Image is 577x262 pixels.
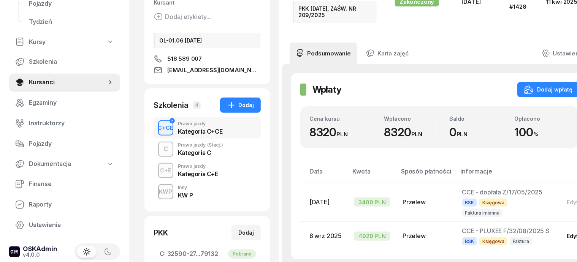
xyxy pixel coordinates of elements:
[29,139,114,149] span: Pojazdy
[154,100,189,110] div: Szkolenia
[9,135,120,153] a: Pojazdy
[156,187,176,196] div: KWP
[9,196,120,214] a: Raporty
[228,249,256,259] div: Pobrano
[23,13,120,31] a: Tydzień
[300,166,348,183] th: Data
[231,225,261,240] button: Dodaj
[9,216,120,234] a: Ustawienia
[396,166,456,183] th: Sposób płatności
[178,192,193,198] div: KW P
[354,197,390,207] div: 3400 PLN
[23,246,57,252] div: OSKAdmin
[154,181,261,202] button: KWPInnyKW P
[158,184,173,199] button: KWP
[290,43,357,64] a: Podsumowanie
[29,220,114,230] span: Ustawienia
[29,37,46,47] span: Kursy
[29,118,114,128] span: Instruktorzy
[462,209,503,217] span: Faktura imienna
[178,143,223,147] div: Prawo jazdy
[462,237,477,245] span: BSK
[154,160,261,181] button: C+EPrawo jazdyKategoria C+E
[309,115,375,122] div: Cena kursu
[515,125,571,139] div: 100
[167,66,261,75] span: [EMAIL_ADDRESS][DOMAIN_NAME]
[29,57,114,67] span: Szkolenia
[384,115,440,122] div: Wpłacono
[9,33,120,51] a: Kursy
[178,128,222,134] div: Kategoria C+CE
[9,175,120,193] a: Finanse
[462,188,543,196] span: CCE - dopłata Z/17/05/2025
[309,232,342,240] span: 8 wrz 2025
[411,131,423,138] small: PLN
[167,54,202,63] span: 518 589 007
[227,101,254,110] div: Dodaj
[154,33,261,48] div: OL-01.06 [DATE]
[449,115,505,122] div: Saldo
[29,17,114,27] span: Tydzień
[160,143,171,156] div: C
[207,143,223,147] span: (Stacj.)
[456,166,556,183] th: Informacje
[384,125,440,139] div: 8320
[154,139,261,160] button: CPrawo jazdy(Stacj.)Kategoria C
[160,249,166,259] span: C:
[9,246,20,257] img: logo-xs-dark@2x.png
[178,185,193,190] div: Inny
[312,84,341,96] h2: Wpłaty
[178,122,222,126] div: Prawo jazdy
[29,98,114,108] span: Egzaminy
[309,198,330,206] span: [DATE]
[510,237,532,245] span: Faktura
[154,227,168,238] div: PKK
[293,1,377,23] div: PKK [DATE], ZAŚW. NR 209/2025
[9,53,120,71] a: Szkolenia
[9,94,120,112] a: Egzaminy
[178,171,218,177] div: Kategoria C+E
[193,101,201,109] span: 4
[479,237,507,245] span: Księgowa
[29,200,114,210] span: Raporty
[9,114,120,133] a: Instruktorzy
[155,123,177,133] div: C+CE
[160,249,255,259] span: 32590-27...79132
[515,115,571,122] div: Opłacono
[354,232,390,241] div: 4920 PLN
[9,73,120,92] a: Kursanci
[462,227,550,235] span: CCE - PLUXEE F/32/08/2025 S
[178,164,218,169] div: Prawo jazdy
[158,163,173,178] button: C+E
[29,159,71,169] span: Dokumentacja
[154,12,211,21] button: Dodaj etykiety...
[403,231,450,241] div: Przelew
[29,179,114,189] span: Finanse
[220,98,261,113] button: Dodaj
[154,66,261,75] a: [EMAIL_ADDRESS][DOMAIN_NAME]
[178,150,223,156] div: Kategoria C
[154,117,261,139] button: C+CEPrawo jazdyKategoria C+CE
[238,228,254,237] div: Dodaj
[336,131,348,138] small: PLN
[533,131,539,138] small: %
[154,54,261,63] a: 518 589 007
[23,252,57,257] div: v4.0.0
[457,131,468,138] small: PLN
[348,166,396,183] th: Kwota
[309,125,375,139] div: 8320
[157,166,174,175] div: C+E
[462,199,477,207] span: BSK
[29,77,106,87] span: Kursanci
[158,142,173,157] button: C
[524,85,572,94] div: Dodaj wpłatę
[479,199,507,207] span: Księgowa
[403,197,450,207] div: Przelew
[158,120,173,136] button: C+CE
[449,125,505,139] div: 0
[9,155,120,173] a: Dokumentacja
[360,43,415,64] a: Karta zajęć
